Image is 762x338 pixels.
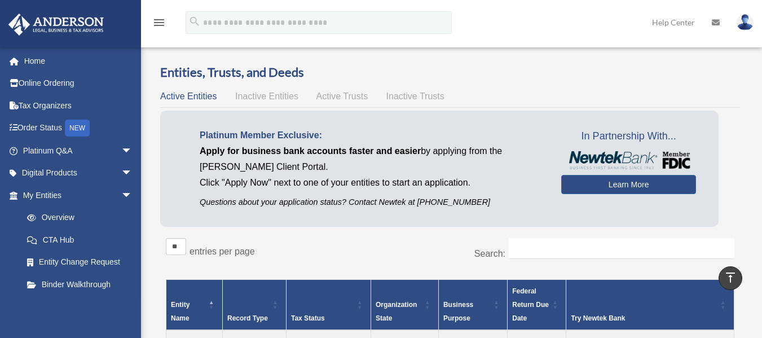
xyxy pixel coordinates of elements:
[567,151,690,169] img: NewtekBankLogoSM.png
[561,128,696,146] span: In Partnership With...
[152,20,166,29] a: menu
[8,94,149,117] a: Tax Organizers
[200,128,544,143] p: Platinum Member Exclusive:
[235,91,298,101] span: Inactive Entities
[512,287,549,322] span: Federal Return Due Date
[508,280,566,331] th: Federal Return Due Date: Activate to sort
[121,139,144,163] span: arrow_drop_down
[227,314,268,322] span: Record Type
[371,280,439,331] th: Organization State: Activate to sort
[291,314,325,322] span: Tax Status
[443,301,473,322] span: Business Purpose
[171,301,190,322] span: Entity Name
[438,280,507,331] th: Business Purpose: Activate to sort
[8,117,149,140] a: Order StatusNEW
[287,280,371,331] th: Tax Status: Activate to sort
[166,280,223,331] th: Entity Name: Activate to invert sorting
[16,229,144,251] a: CTA Hub
[200,175,544,191] p: Click "Apply Now" next to one of your entities to start an application.
[566,280,734,331] th: Try Newtek Bank : Activate to sort
[16,251,144,274] a: Entity Change Request
[121,184,144,207] span: arrow_drop_down
[737,14,754,30] img: User Pic
[8,139,149,162] a: Platinum Q&Aarrow_drop_down
[160,91,217,101] span: Active Entities
[8,162,149,185] a: Digital Productsarrow_drop_down
[386,91,444,101] span: Inactive Trusts
[200,146,421,156] span: Apply for business bank accounts faster and easier
[719,266,742,290] a: vertical_align_top
[571,311,717,325] div: Try Newtek Bank
[16,296,144,318] a: My Blueprint
[121,162,144,185] span: arrow_drop_down
[190,247,255,256] label: entries per page
[152,16,166,29] i: menu
[16,207,138,229] a: Overview
[5,14,107,36] img: Anderson Advisors Platinum Portal
[8,72,149,95] a: Online Ordering
[474,249,505,258] label: Search:
[561,175,696,194] a: Learn More
[65,120,90,137] div: NEW
[316,91,368,101] span: Active Trusts
[724,271,737,284] i: vertical_align_top
[200,143,544,175] p: by applying from the [PERSON_NAME] Client Portal.
[376,301,417,322] span: Organization State
[16,273,144,296] a: Binder Walkthrough
[160,64,740,81] h3: Entities, Trusts, and Deeds
[8,50,149,72] a: Home
[223,280,287,331] th: Record Type: Activate to sort
[188,15,201,28] i: search
[8,184,144,207] a: My Entitiesarrow_drop_down
[200,195,544,209] p: Questions about your application status? Contact Newtek at [PHONE_NUMBER]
